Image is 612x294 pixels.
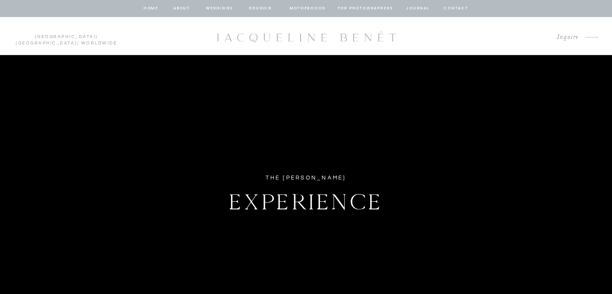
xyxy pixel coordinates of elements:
[249,5,273,12] a: BOUDOIR
[442,5,470,12] a: contact
[16,41,77,45] a: [GEOGRAPHIC_DATA]
[183,185,429,215] h1: Experience
[143,5,159,12] a: home
[338,5,393,12] a: for photographers
[173,5,191,12] a: about
[237,173,376,183] div: The [PERSON_NAME]
[290,5,325,12] a: Motherhood
[405,5,431,12] a: journal
[12,34,121,39] p: | | Worldwide
[205,5,234,12] a: Weddings
[550,32,579,43] a: Inquire
[35,35,97,39] a: [GEOGRAPHIC_DATA]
